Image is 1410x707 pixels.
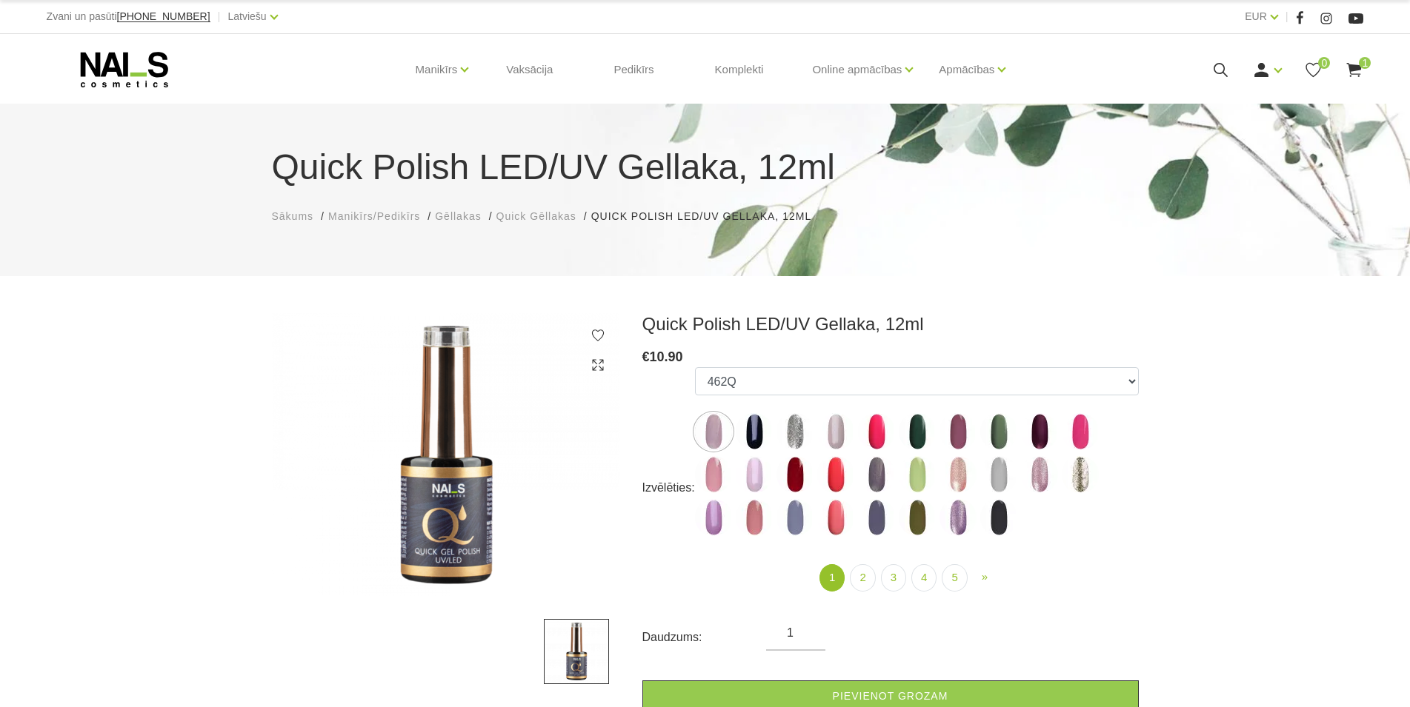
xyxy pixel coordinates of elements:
span: Sākums [272,210,314,222]
img: ... [777,413,814,450]
img: ... [736,456,773,493]
img: ... [858,413,895,450]
a: 0 [1304,61,1323,79]
h1: Quick Polish LED/UV Gellaka, 12ml [272,141,1139,194]
img: ... [899,499,936,536]
img: ... [980,456,1017,493]
li: Quick Polish LED/UV Gellaka, 12ml [591,209,826,224]
span: € [642,349,650,364]
img: ... [817,499,854,536]
a: Manikīrs/Pedikīrs [328,209,420,224]
img: ... [1021,413,1058,450]
span: [PHONE_NUMBER] [117,10,210,22]
span: Gēllakas [435,210,481,222]
img: ... [940,499,977,536]
span: Quick Gēllakas [496,210,576,222]
a: EUR [1245,7,1267,25]
img: ... [736,499,773,536]
img: ... [272,313,620,597]
img: ... [544,619,609,684]
a: Gēllakas [435,209,481,224]
a: Pedikīrs [602,34,665,105]
a: 4 [911,564,937,592]
img: ... [980,413,1017,450]
span: | [1286,7,1288,26]
img: ... [1062,456,1099,493]
a: 3 [881,564,906,592]
img: ... [817,413,854,450]
div: Zvani un pasūti [47,7,210,26]
div: Daudzums: [642,626,767,649]
img: ... [940,413,977,450]
a: Apmācības [939,40,994,99]
img: ... [736,413,773,450]
div: Izvēlēties: [642,476,695,500]
a: 1 [1345,61,1363,79]
img: ... [858,456,895,493]
span: 10.90 [650,349,683,364]
a: Vaksācija [494,34,565,105]
a: Latviešu [227,7,266,25]
img: ... [695,499,732,536]
span: » [982,570,988,583]
a: Online apmācības [812,40,902,99]
img: ... [980,499,1017,536]
img: ... [777,499,814,536]
a: Komplekti [703,34,776,105]
a: Manikīrs [416,40,458,99]
span: | [218,7,221,26]
img: ... [777,456,814,493]
a: 5 [942,564,967,592]
nav: product-offer-list [695,564,1139,592]
img: ... [817,456,854,493]
a: 2 [850,564,875,592]
img: ... [899,413,936,450]
img: ... [1021,456,1058,493]
img: ... [899,456,936,493]
span: 0 [1318,57,1330,69]
img: ... [1062,413,1099,450]
a: Quick Gēllakas [496,209,576,224]
a: [PHONE_NUMBER] [117,11,210,22]
img: ... [858,499,895,536]
img: ... [695,456,732,493]
h3: Quick Polish LED/UV Gellaka, 12ml [642,313,1139,335]
span: Manikīrs/Pedikīrs [328,210,420,222]
img: ... [695,413,732,450]
a: Next [973,564,997,590]
a: Sākums [272,209,314,224]
span: 1 [1359,57,1371,69]
a: 1 [819,564,845,592]
img: ... [940,456,977,493]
